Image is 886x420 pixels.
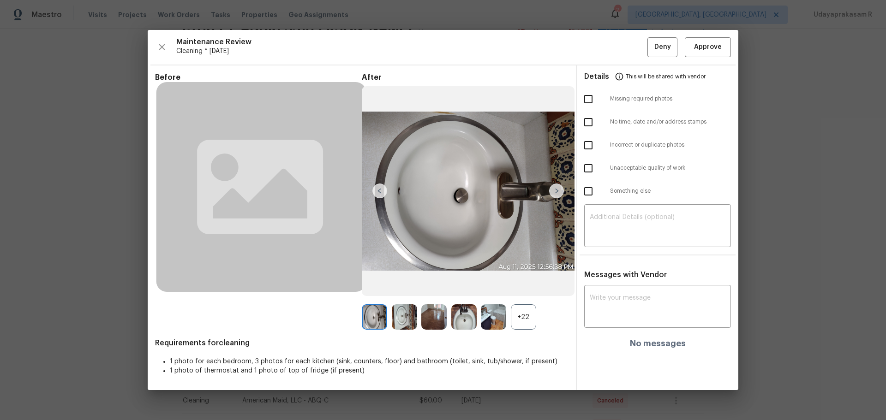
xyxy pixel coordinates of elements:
[155,338,569,348] span: Requirements for cleaning
[577,88,738,111] div: Missing required photos
[176,47,647,56] span: Cleaning * [DATE]
[577,157,738,180] div: Unacceptable quality of work
[176,37,647,47] span: Maintenance Review
[155,73,362,82] span: Before
[685,37,731,57] button: Approve
[610,141,731,149] span: Incorrect or duplicate photos
[170,366,569,375] li: 1 photo of thermostat and 1 photo of top of fridge (if present)
[694,41,722,53] span: Approve
[626,65,706,88] span: This will be shared with vendor
[577,180,738,203] div: Something else
[577,111,738,134] div: No time, date and/or address stamps
[511,304,536,330] div: +22
[647,37,677,57] button: Deny
[584,65,609,88] span: Details
[610,118,731,126] span: No time, date and/or address stamps
[610,95,731,103] span: Missing required photos
[610,187,731,195] span: Something else
[654,41,671,53] span: Deny
[584,271,667,278] span: Messages with Vendor
[630,339,686,348] h4: No messages
[362,73,569,82] span: After
[610,164,731,172] span: Unacceptable quality of work
[549,183,564,198] img: right-chevron-button-url
[372,183,387,198] img: left-chevron-button-url
[577,134,738,157] div: Incorrect or duplicate photos
[170,357,569,366] li: 1 photo for each bedroom, 3 photos for each kitchen (sink, counters, floor) and bathroom (toilet,...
